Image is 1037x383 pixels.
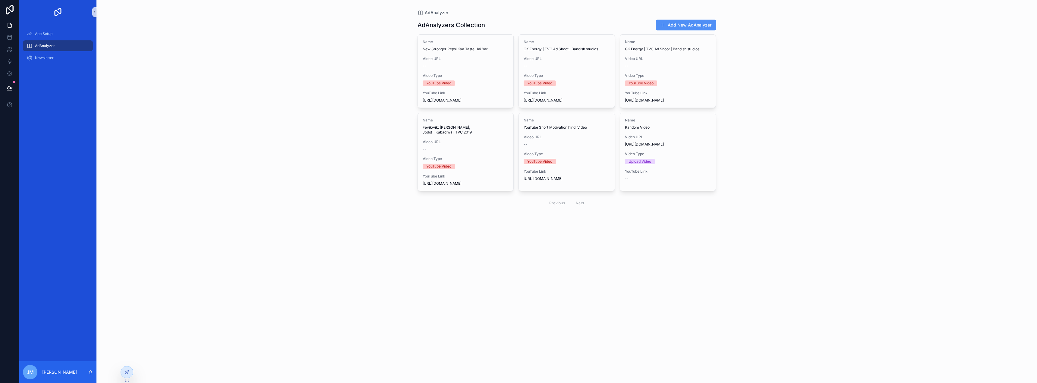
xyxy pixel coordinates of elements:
span: Video Type [524,73,610,78]
span: Video Type [625,152,711,156]
span: -- [524,142,527,147]
span: YouTube Short Motivation hindi Video [524,125,610,130]
span: -- [625,64,629,68]
span: Video Type [423,73,509,78]
span: Fevikwik: [PERSON_NAME], Jodo! - Kabadiwali TVC 2019 [423,125,509,135]
span: YouTube Link [625,169,711,174]
span: App Setup [35,31,52,36]
span: Video URL [423,56,509,61]
span: Name [524,39,610,44]
div: YouTube Video [426,164,451,169]
span: Name [625,118,711,123]
span: AdAnalyzer [425,10,448,16]
span: YouTube Link [524,91,610,96]
span: [URL][DOMAIN_NAME] [524,176,610,181]
div: scrollable content [19,24,96,71]
h1: AdAnalyzers Collection [418,21,485,29]
a: NameGK Energy | TVC Ad Shoot | Bandish studiosVideo URL--Video TypeYouTube VideoYouTube Link[URL]... [518,34,615,108]
a: NameYouTube Short Motivation hindi VideoVideo URL--Video TypeYouTube VideoYouTube Link[URL][DOMAI... [518,113,615,191]
span: Name [423,118,509,123]
span: Video URL [524,135,610,140]
span: GK Energy | TVC Ad Shoot | Bandish studios [625,47,711,52]
span: Video URL [625,135,711,140]
a: NameFevikwik: [PERSON_NAME], Jodo! - Kabadiwali TVC 2019Video URL--Video TypeYouTube VideoYouTube... [418,113,514,191]
span: Newsletter [35,55,54,60]
span: [URL][DOMAIN_NAME] [625,98,711,103]
div: Upload Video [629,159,651,164]
span: -- [625,176,629,181]
span: -- [524,64,527,68]
span: [URL][DOMAIN_NAME] [423,181,509,186]
button: Add New AdAnalyzer [656,20,716,30]
span: AdAnalyzer [35,43,55,48]
img: App logo [53,7,63,17]
span: YouTube Link [625,91,711,96]
span: Video URL [423,140,509,144]
span: Video Type [625,73,711,78]
div: YouTube Video [527,159,552,164]
span: Video Type [524,152,610,156]
span: YouTube Link [423,174,509,179]
span: [URL][DOMAIN_NAME] [524,98,610,103]
span: -- [423,147,426,152]
span: YouTube Link [524,169,610,174]
span: New Stronger Pepsi Kya Taste Hai Yar [423,47,509,52]
a: Newsletter [23,52,93,63]
span: [URL][DOMAIN_NAME] [625,142,711,147]
span: Video URL [524,56,610,61]
a: AdAnalyzer [23,40,93,51]
a: App Setup [23,28,93,39]
div: YouTube Video [527,80,552,86]
span: -- [423,64,426,68]
span: YouTube Link [423,91,509,96]
span: Video Type [423,156,509,161]
span: JM [27,369,34,376]
p: [PERSON_NAME] [42,369,77,375]
span: Name [423,39,509,44]
div: YouTube Video [629,80,654,86]
a: NameGK Energy | TVC Ad Shoot | Bandish studiosVideo URL--Video TypeYouTube VideoYouTube Link[URL]... [620,34,716,108]
span: Video URL [625,56,711,61]
span: [URL][DOMAIN_NAME] [423,98,509,103]
div: YouTube Video [426,80,451,86]
span: Name [524,118,610,123]
span: Name [625,39,711,44]
a: NameRandom VideoVideo URL[URL][DOMAIN_NAME]Video TypeUpload VideoYouTube Link-- [620,113,716,191]
span: Random Video [625,125,711,130]
span: GK Energy | TVC Ad Shoot | Bandish studios [524,47,610,52]
a: NameNew Stronger Pepsi Kya Taste Hai YarVideo URL--Video TypeYouTube VideoYouTube Link[URL][DOMAI... [418,34,514,108]
a: AdAnalyzer [418,10,448,16]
